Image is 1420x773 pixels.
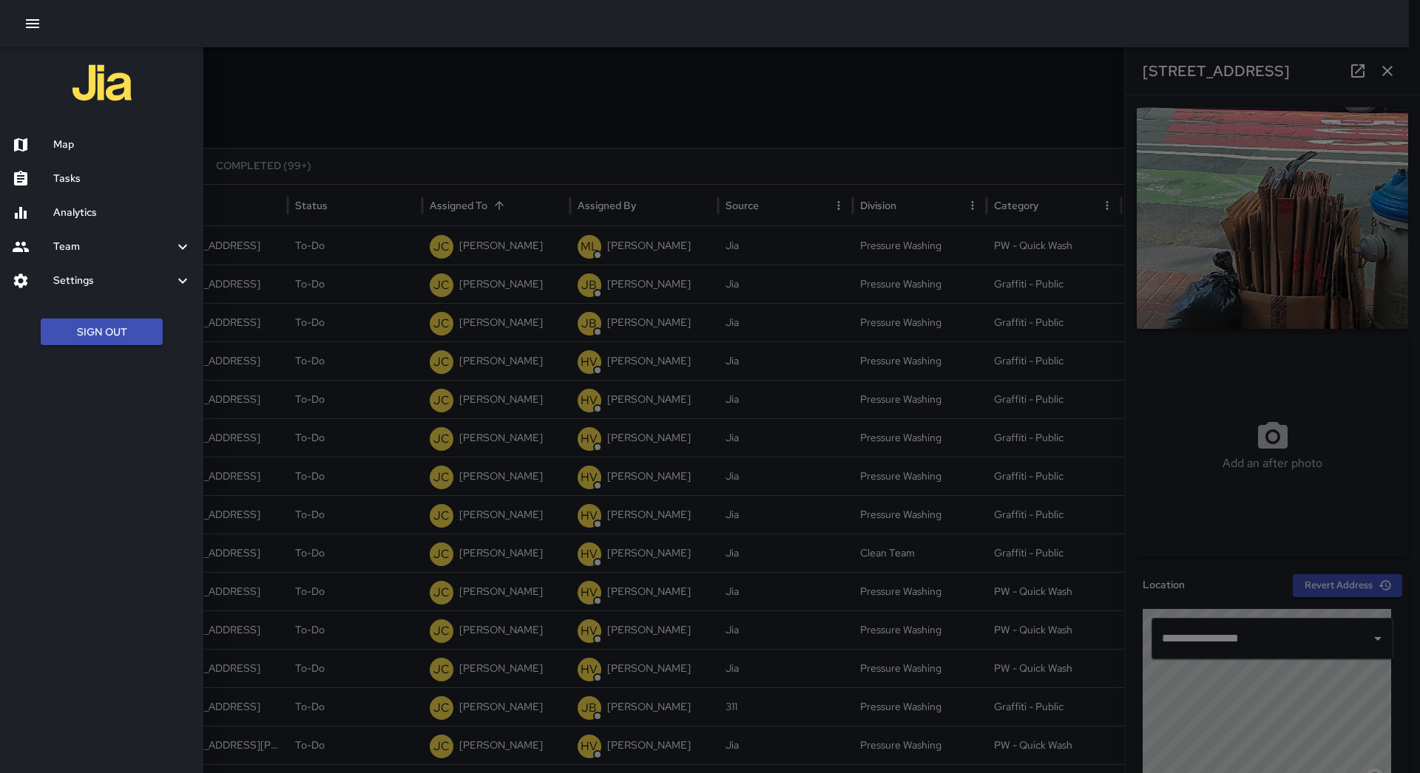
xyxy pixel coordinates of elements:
[53,171,192,187] h6: Tasks
[41,319,163,346] button: Sign Out
[72,53,132,112] img: jia-logo
[53,137,192,153] h6: Map
[53,205,192,221] h6: Analytics
[53,239,174,255] h6: Team
[53,273,174,289] h6: Settings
